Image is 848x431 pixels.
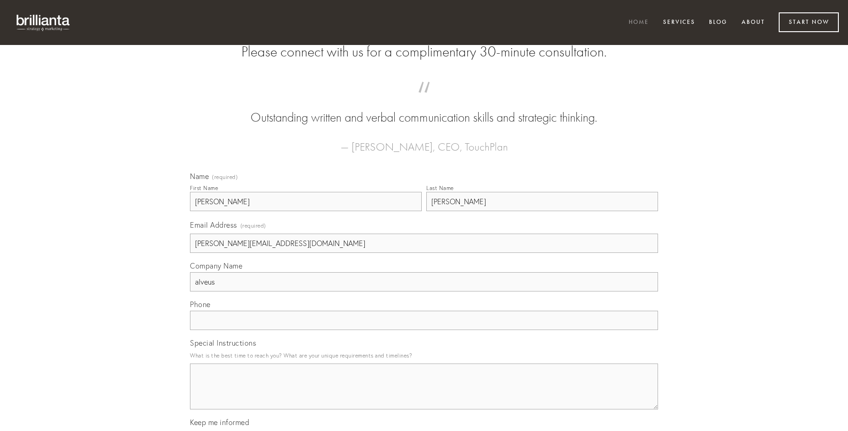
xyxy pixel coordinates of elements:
[190,43,658,61] h2: Please connect with us for a complimentary 30-minute consultation.
[703,15,733,30] a: Blog
[240,219,266,232] span: (required)
[190,418,249,427] span: Keep me informed
[190,349,658,362] p: What is the best time to reach you? What are your unique requirements and timelines?
[190,172,209,181] span: Name
[190,220,237,229] span: Email Address
[9,9,78,36] img: brillianta - research, strategy, marketing
[623,15,655,30] a: Home
[190,338,256,347] span: Special Instructions
[190,185,218,191] div: First Name
[426,185,454,191] div: Last Name
[657,15,701,30] a: Services
[190,300,211,309] span: Phone
[205,91,643,127] blockquote: Outstanding written and verbal communication skills and strategic thinking.
[736,15,771,30] a: About
[779,12,839,32] a: Start Now
[190,261,242,270] span: Company Name
[205,91,643,109] span: “
[205,127,643,156] figcaption: — [PERSON_NAME], CEO, TouchPlan
[212,174,238,180] span: (required)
